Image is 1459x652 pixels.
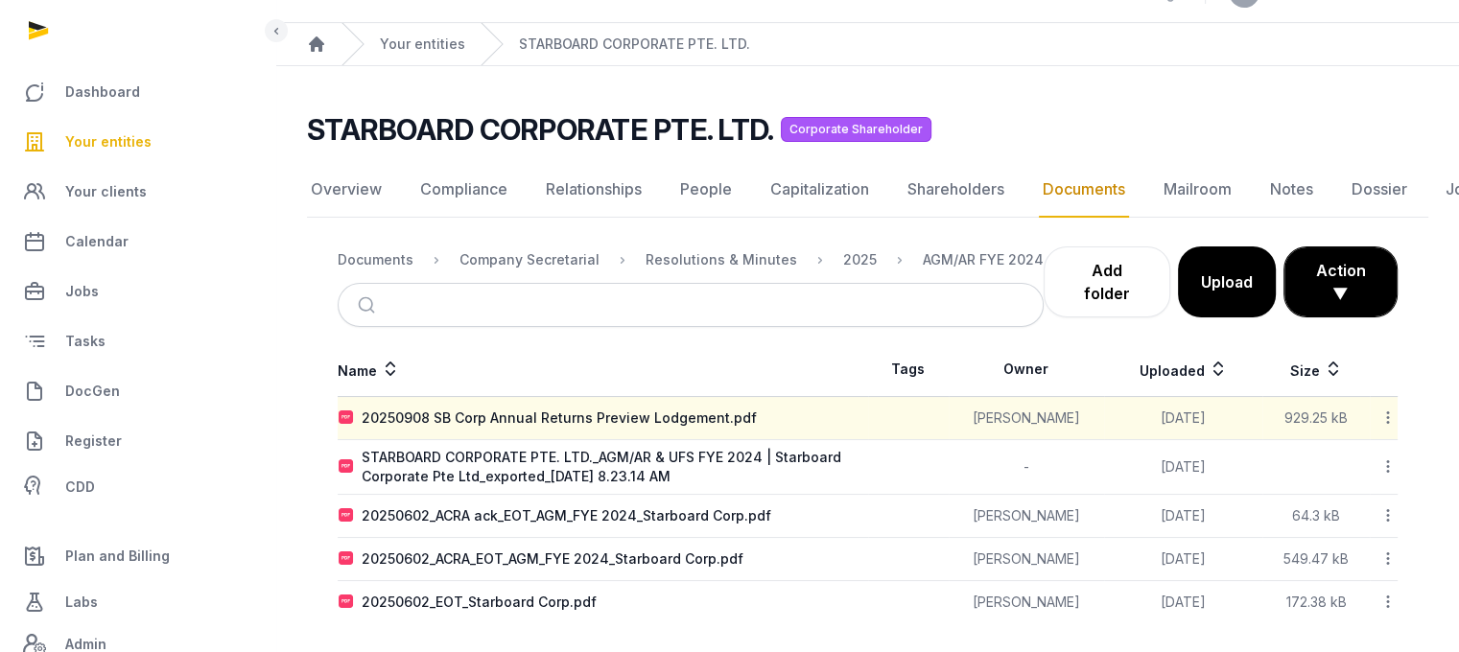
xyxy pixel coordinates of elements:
div: 20250908 SB Corp Annual Returns Preview Lodgement.pdf [362,408,757,428]
td: 929.25 kB [1262,397,1370,440]
span: Calendar [65,230,129,253]
div: Documents [338,250,413,269]
span: [DATE] [1161,550,1206,567]
td: [PERSON_NAME] [949,581,1104,624]
td: [PERSON_NAME] [949,538,1104,581]
span: [DATE] [1161,594,1206,610]
th: Uploaded [1104,342,1262,397]
nav: Tabs [307,162,1428,218]
a: Capitalization [766,162,873,218]
a: Calendar [15,219,260,265]
a: Dossier [1348,162,1411,218]
nav: Breadcrumb [338,237,1044,283]
a: People [676,162,736,218]
a: Tasks [15,318,260,364]
button: Action ▼ [1284,247,1397,316]
a: Compliance [416,162,511,218]
td: 549.47 kB [1262,538,1370,581]
img: pdf.svg [339,410,354,426]
a: Shareholders [904,162,1008,218]
a: STARBOARD CORPORATE PTE. LTD. [519,35,750,54]
div: 20250602_ACRA ack_EOT_AGM_FYE 2024_Starboard Corp.pdf [362,506,771,525]
div: 2025 [843,250,877,269]
td: [PERSON_NAME] [949,397,1104,440]
td: [PERSON_NAME] [949,495,1104,538]
span: [DATE] [1161,409,1206,426]
span: Your clients [65,180,147,203]
button: Submit [346,284,391,326]
span: Dashboard [65,81,140,104]
div: Company Secretarial [459,250,600,269]
td: 64.3 kB [1262,495,1370,538]
th: Tags [868,342,949,397]
span: DocGen [65,380,120,403]
th: Name [338,342,868,397]
a: Jobs [15,268,260,314]
a: Notes [1266,162,1317,218]
span: Tasks [65,330,106,353]
img: pdf.svg [339,594,354,610]
th: Size [1262,342,1370,397]
button: Upload [1178,246,1276,317]
a: Plan and Billing [15,533,260,579]
a: Documents [1039,162,1129,218]
img: pdf.svg [339,508,354,524]
a: Your entities [15,119,260,165]
div: AGM/AR FYE 2024 [923,250,1044,269]
span: Your entities [65,130,152,153]
span: [DATE] [1161,507,1206,524]
h2: STARBOARD CORPORATE PTE. LTD. [307,112,773,147]
span: CDD [65,476,95,499]
a: DocGen [15,368,260,414]
a: Mailroom [1160,162,1235,218]
span: Register [65,430,122,453]
div: 20250602_EOT_Starboard Corp.pdf [362,593,597,612]
span: Corporate Shareholder [781,117,931,142]
div: STARBOARD CORPORATE PTE. LTD._AGM/AR & UFS FYE 2024 | Starboard Corporate Pte Ltd_exported_[DATE]... [362,448,867,486]
a: Register [15,418,260,464]
div: 20250602_ACRA_EOT_AGM_FYE 2024_Starboard Corp.pdf [362,549,743,569]
td: - [949,440,1104,495]
a: Dashboard [15,69,260,115]
img: pdf.svg [339,459,354,475]
a: Overview [307,162,386,218]
span: Plan and Billing [65,545,170,568]
th: Owner [949,342,1104,397]
a: Relationships [542,162,646,218]
img: pdf.svg [339,551,354,567]
nav: Breadcrumb [276,23,1459,66]
a: Your clients [15,169,260,215]
td: 172.38 kB [1262,581,1370,624]
a: Labs [15,579,260,625]
a: CDD [15,468,260,506]
span: Jobs [65,280,99,303]
div: Resolutions & Minutes [646,250,797,269]
a: Add folder [1044,246,1170,317]
span: Labs [65,591,98,614]
a: Your entities [380,35,465,54]
span: [DATE] [1161,458,1206,475]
